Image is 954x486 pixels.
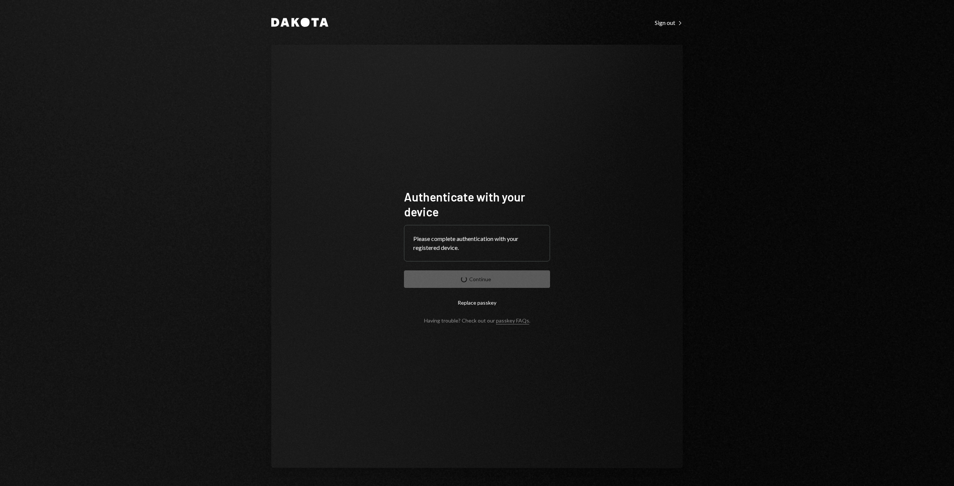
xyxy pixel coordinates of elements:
[655,19,683,26] div: Sign out
[413,234,541,252] div: Please complete authentication with your registered device.
[424,317,530,324] div: Having trouble? Check out our .
[655,18,683,26] a: Sign out
[404,189,550,219] h1: Authenticate with your device
[404,294,550,311] button: Replace passkey
[496,317,529,324] a: passkey FAQs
